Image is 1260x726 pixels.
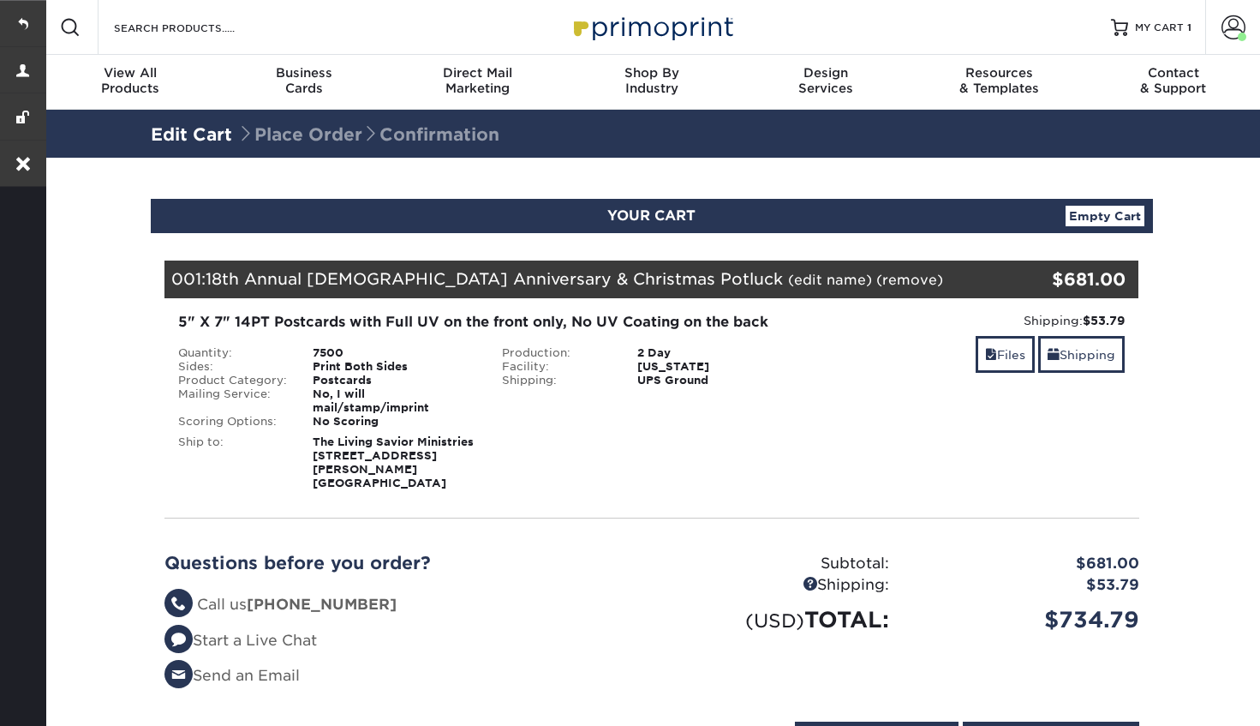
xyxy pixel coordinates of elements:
span: Shop By [564,65,738,81]
div: Services [738,65,912,96]
a: Direct MailMarketing [391,55,564,110]
div: TOTAL: [652,603,902,636]
span: MY CART [1135,21,1184,35]
div: Cards [217,65,391,96]
div: Industry [564,65,738,96]
div: 001: [164,261,976,298]
div: Print Both Sides [300,360,489,374]
div: $734.79 [902,603,1152,636]
div: 2 Day [624,346,814,360]
div: Ship to: [165,435,301,490]
span: View All [43,65,217,81]
div: Shipping: [489,374,624,387]
span: Resources [912,65,1086,81]
a: Shop ByIndustry [564,55,738,110]
span: shipping [1048,348,1060,362]
div: Marketing [391,65,564,96]
div: & Templates [912,65,1086,96]
img: Primoprint [566,9,737,45]
a: BusinessCards [217,55,391,110]
div: $53.79 [902,574,1152,597]
div: 7500 [300,346,489,360]
strong: $53.79 [1083,314,1125,327]
span: YOUR CART [607,207,696,224]
div: Mailing Service: [165,387,301,415]
a: Contact& Support [1086,55,1260,110]
div: Quantity: [165,346,301,360]
span: Direct Mail [391,65,564,81]
div: Shipping: [827,312,1126,329]
div: Shipping: [652,574,902,597]
a: (edit name) [788,272,872,288]
div: $681.00 [976,267,1126,292]
a: Send an Email [164,667,300,684]
div: No Scoring [300,415,489,429]
a: Start a Live Chat [164,632,317,649]
a: Empty Cart [1066,206,1144,226]
a: Files [976,336,1035,373]
span: 1 [1187,21,1191,33]
span: files [985,348,997,362]
span: Business [217,65,391,81]
div: & Support [1086,65,1260,96]
div: No, I will mail/stamp/imprint [300,387,489,415]
div: Sides: [165,360,301,374]
div: Facility: [489,360,624,374]
div: [US_STATE] [624,360,814,374]
div: Scoring Options: [165,415,301,429]
h2: Questions before you order? [164,553,639,573]
small: (USD) [745,609,804,632]
a: (remove) [876,272,943,288]
a: Shipping [1038,336,1125,373]
div: $681.00 [902,553,1152,575]
div: Postcards [300,374,489,387]
span: Place Order Confirmation [237,124,499,145]
strong: The Living Savior Ministries [STREET_ADDRESS][PERSON_NAME] [GEOGRAPHIC_DATA] [313,435,474,489]
div: Production: [489,346,624,360]
a: Edit Cart [151,124,232,145]
a: Resources& Templates [912,55,1086,110]
span: 18th Annual [DEMOGRAPHIC_DATA] Anniversary & Christmas Potluck [206,269,783,288]
a: View AllProducts [43,55,217,110]
div: UPS Ground [624,374,814,387]
li: Call us [164,594,639,616]
span: Design [738,65,912,81]
div: 5" X 7" 14PT Postcards with Full UV on the front only, No UV Coating on the back [178,312,801,333]
a: DesignServices [738,55,912,110]
span: Contact [1086,65,1260,81]
strong: [PHONE_NUMBER] [247,596,397,613]
div: Subtotal: [652,553,902,575]
div: Products [43,65,217,96]
input: SEARCH PRODUCTS..... [112,17,279,38]
div: Product Category: [165,374,301,387]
